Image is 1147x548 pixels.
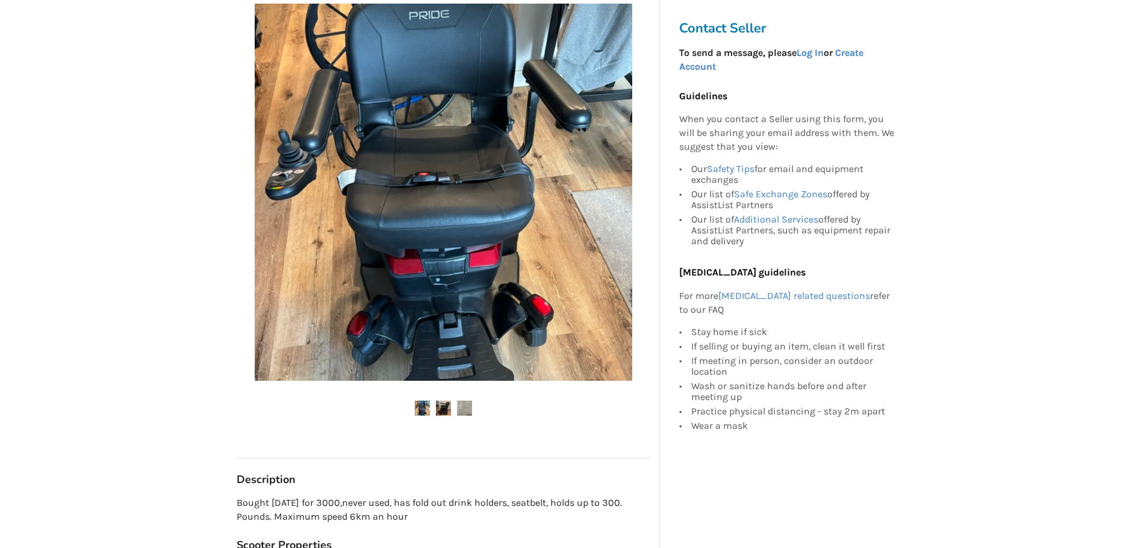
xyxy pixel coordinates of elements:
img: pride mobility scooter brand new -scooter-mobility-chilliwack-assistlist-listing [436,401,451,416]
b: Guidelines [679,90,727,102]
div: If selling or buying an item, clean it well first [691,339,895,354]
strong: To send a message, please or [679,47,863,72]
img: pride mobility scooter brand new -scooter-mobility-chilliwack-assistlist-listing [415,401,430,416]
a: Safe Exchange Zones [734,188,827,200]
div: Practice physical distancing - stay 2m apart [691,404,895,419]
div: Our list of offered by AssistList Partners [691,187,895,212]
h3: Contact Seller [679,20,901,37]
b: [MEDICAL_DATA] guidelines [679,266,806,278]
div: Stay home if sick [691,327,895,339]
div: Wear a mask [691,419,895,431]
div: If meeting in person, consider an outdoor location [691,354,895,379]
p: Bought [DATE] for 3000,never used, has fold out drink holders, seatbelt, holds up to 300. Pounds.... [237,496,650,524]
a: Additional Services [734,214,818,225]
img: pride mobility scooter brand new -scooter-mobility-chilliwack-assistlist-listing [457,401,472,416]
div: Our for email and equipment exchanges [691,164,895,187]
div: Our list of offered by AssistList Partners, such as equipment repair and delivery [691,212,895,247]
h3: Description [237,473,650,487]
p: For more refer to our FAQ [679,289,895,317]
a: [MEDICAL_DATA] related questions [718,290,870,301]
a: Log In [797,47,824,58]
a: Safety Tips [707,163,754,174]
div: Wash or sanitize hands before and after meeting up [691,379,895,404]
p: When you contact a Seller using this form, you will be sharing your email address with them. We s... [679,113,895,155]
